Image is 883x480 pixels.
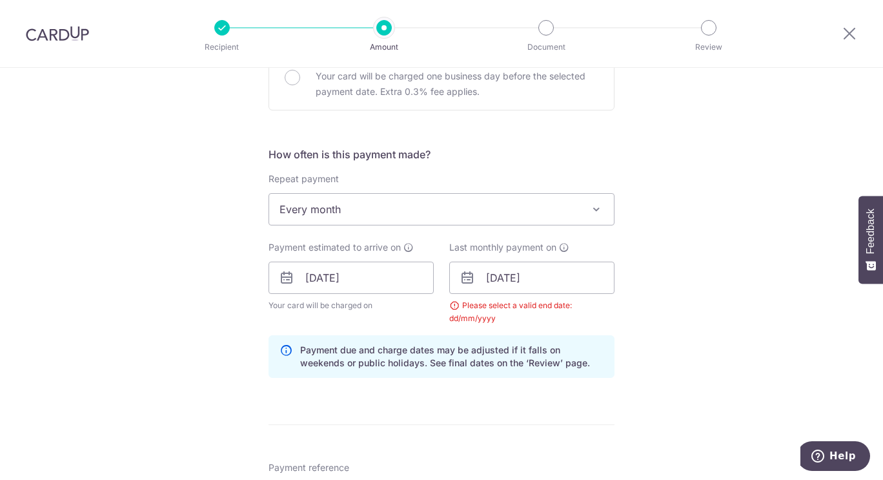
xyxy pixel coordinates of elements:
span: Payment reference [269,461,349,474]
button: Feedback - Show survey [858,196,883,284]
h5: How often is this payment made? [269,147,614,162]
p: Payment due and charge dates may be adjusted if it falls on weekends or public holidays. See fina... [300,344,604,370]
p: Document [498,41,594,54]
input: DD / MM / YYYY [269,262,434,294]
span: Last monthly payment on [449,241,556,254]
label: Repeat payment [269,172,339,185]
input: DD / MM / YYYY [449,262,614,294]
span: Every month [269,193,614,225]
span: Your card will be charged on [269,299,434,312]
iframe: Opens a widget where you can find more information [800,441,870,474]
p: Amount [336,41,432,54]
span: Payment estimated to arrive on [269,241,401,254]
p: Recipient [174,41,270,54]
img: CardUp [26,26,89,41]
span: Every month [269,194,614,225]
p: Your card will be charged one business day before the selected payment date. Extra 0.3% fee applies. [316,68,598,99]
div: Please select a valid end date: dd/mm/yyyy [449,299,614,325]
span: Feedback [865,209,877,254]
p: Review [661,41,756,54]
